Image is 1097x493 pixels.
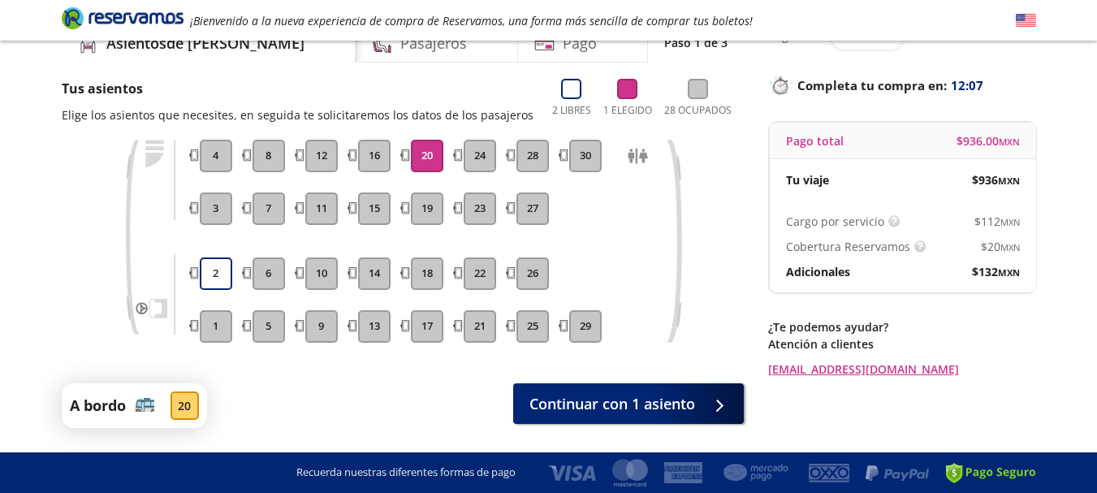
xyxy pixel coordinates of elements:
p: A bordo [70,395,126,417]
p: Recuerda nuestras diferentes formas de pago [296,465,516,481]
h4: Pasajeros [400,32,467,54]
button: 27 [516,192,549,225]
button: Continuar con 1 asiento [513,383,744,424]
em: ¡Bienvenido a la nueva experiencia de compra de Reservamos, una forma más sencilla de comprar tus... [190,13,753,28]
p: Cobertura Reservamos [786,238,910,255]
button: 24 [464,140,496,172]
button: 11 [305,192,338,225]
button: 29 [569,310,602,343]
p: ¿Te podemos ayudar? [768,318,1036,335]
button: 9 [305,310,338,343]
button: 4 [200,140,232,172]
p: Completa tu compra en : [768,74,1036,97]
button: 21 [464,310,496,343]
span: $ 112 [974,213,1020,230]
small: MXN [998,175,1020,187]
button: 25 [516,310,549,343]
button: 20 [411,140,443,172]
p: Atención a clientes [768,335,1036,352]
div: 20 [171,391,199,420]
button: 16 [358,140,391,172]
button: 2 [200,257,232,290]
small: MXN [998,266,1020,279]
button: 30 [569,140,602,172]
button: 18 [411,257,443,290]
p: 2 Libres [552,103,591,118]
span: Continuar con 1 asiento [529,393,695,415]
small: MXN [999,136,1020,148]
button: 3 [200,192,232,225]
button: 7 [253,192,285,225]
button: 15 [358,192,391,225]
h4: Pago [563,32,597,54]
p: Pago total [786,132,844,149]
p: Elige los asientos que necesites, en seguida te solicitaremos los datos de los pasajeros [62,106,533,123]
p: Paso 1 de 3 [664,34,728,51]
button: 23 [464,192,496,225]
p: Tu viaje [786,171,829,188]
a: [EMAIL_ADDRESS][DOMAIN_NAME] [768,361,1036,378]
button: 5 [253,310,285,343]
small: MXN [1000,241,1020,253]
button: 13 [358,310,391,343]
button: 8 [253,140,285,172]
p: Adicionales [786,263,850,280]
button: 12 [305,140,338,172]
button: 6 [253,257,285,290]
p: 1 Elegido [603,103,652,118]
button: 17 [411,310,443,343]
button: English [1016,11,1036,31]
span: $ 936.00 [957,132,1020,149]
button: 19 [411,192,443,225]
button: 10 [305,257,338,290]
p: 28 Ocupados [664,103,732,118]
button: 28 [516,140,549,172]
span: $ 20 [981,238,1020,255]
i: Brand Logo [62,6,184,30]
button: 26 [516,257,549,290]
small: MXN [1000,216,1020,228]
button: 22 [464,257,496,290]
button: 14 [358,257,391,290]
span: $ 132 [972,263,1020,280]
span: $ 936 [972,171,1020,188]
p: Tus asientos [62,79,533,98]
a: Brand Logo [62,6,184,35]
h4: Asientos de [PERSON_NAME] [106,32,304,54]
button: 1 [200,310,232,343]
p: Cargo por servicio [786,213,884,230]
span: 12:07 [951,76,983,95]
